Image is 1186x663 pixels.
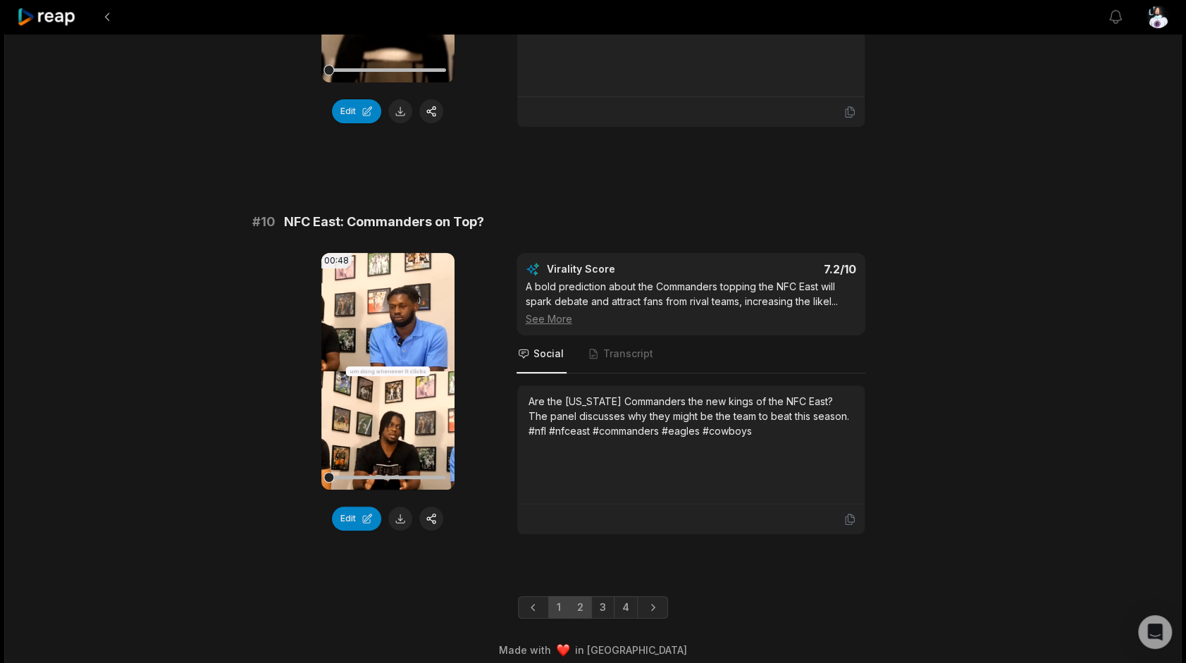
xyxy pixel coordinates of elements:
div: Virality Score [547,262,698,276]
div: Are the [US_STATE] Commanders the new kings of the NFC East? The panel discusses why they might b... [529,394,853,438]
div: A bold prediction about the Commanders topping the NFC East will spark debate and attract fans fr... [526,279,856,326]
div: See More [526,311,856,326]
span: # 10 [252,212,276,232]
div: Open Intercom Messenger [1138,615,1172,649]
img: heart emoji [557,644,569,657]
a: Next page [637,596,668,619]
a: Previous page [518,596,549,619]
video: Your browser does not support mp4 format. [321,253,455,490]
a: Page 1 is your current page [548,596,569,619]
div: 7.2 /10 [705,262,856,276]
ul: Pagination [518,596,668,619]
button: Edit [332,99,381,123]
div: Made with in [GEOGRAPHIC_DATA] [18,643,1168,657]
span: NFC East: Commanders on Top? [284,212,484,232]
a: Page 2 [569,596,592,619]
a: Page 3 [591,596,614,619]
nav: Tabs [517,335,865,373]
span: Transcript [603,347,653,361]
button: Edit [332,507,381,531]
a: Page 4 [614,596,638,619]
span: Social [533,347,564,361]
